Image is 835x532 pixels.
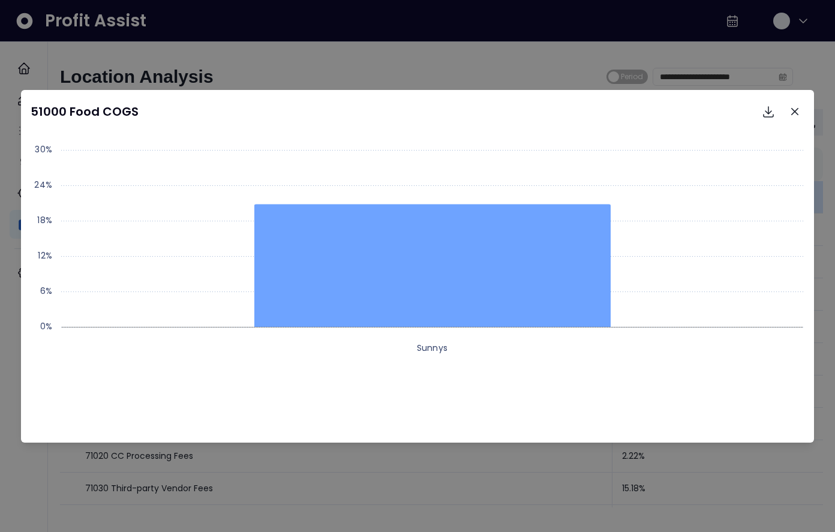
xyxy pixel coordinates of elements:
button: Close [785,102,804,121]
button: Download options [756,100,780,124]
p: 51000 Food COGS [31,103,139,121]
text: 24% [34,179,52,191]
text: 6% [40,285,52,297]
text: 18% [37,214,52,226]
text: 30% [35,143,52,155]
text: Sunnys [417,342,447,354]
text: 12% [38,250,52,262]
text: 0% [40,320,52,332]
